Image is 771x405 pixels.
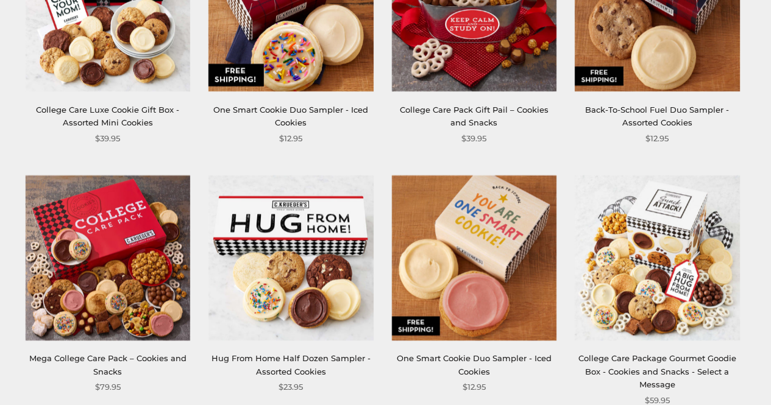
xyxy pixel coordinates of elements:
[208,175,373,340] img: Hug From Home Half Dozen Sampler - Assorted Cookies
[461,132,486,145] span: $39.95
[36,105,179,127] a: College Care Luxe Cookie Gift Box - Assorted Mini Cookies
[279,132,302,145] span: $12.95
[575,175,739,340] img: College Care Package Gourmet Goodie Box - Cookies and Snacks - Select a Message
[279,381,303,393] span: $23.95
[211,353,371,376] a: Hug From Home Half Dozen Sampler - Assorted Cookies
[26,175,190,340] img: Mega College Care Pack – Cookies and Snacks
[463,381,486,393] span: $12.95
[585,105,729,127] a: Back-To-School Fuel Duo Sampler - Assorted Cookies
[578,353,736,389] a: College Care Package Gourmet Goodie Box - Cookies and Snacks - Select a Message
[95,381,121,393] span: $79.95
[213,105,368,127] a: One Smart Cookie Duo Sampler - Iced Cookies
[645,132,669,145] span: $12.95
[392,175,556,340] img: One Smart Cookie Duo Sampler - Iced Cookies
[400,105,549,127] a: College Care Pack Gift Pail – Cookies and Snacks
[29,353,187,376] a: Mega College Care Pack – Cookies and Snacks
[397,353,552,376] a: One Smart Cookie Duo Sampler - Iced Cookies
[95,132,120,145] span: $39.95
